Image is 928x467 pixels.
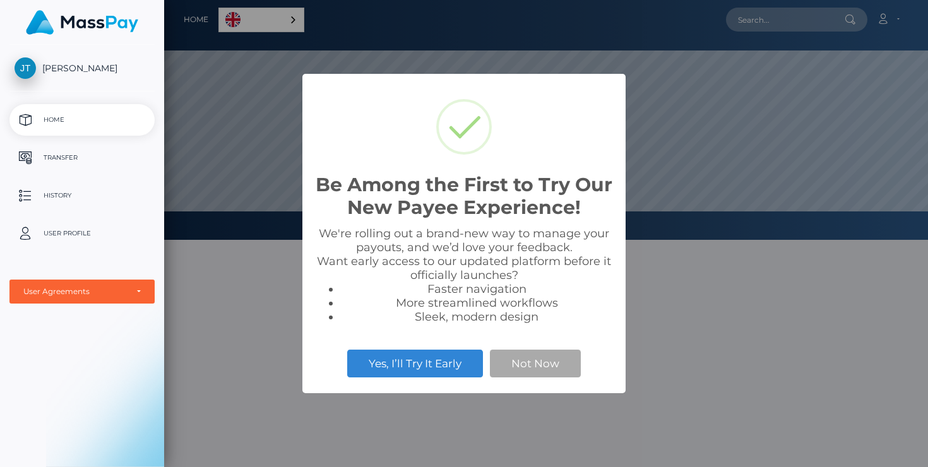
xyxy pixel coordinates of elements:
[26,10,138,35] img: MassPay
[9,280,155,304] button: User Agreements
[315,227,613,324] div: We're rolling out a brand-new way to manage your payouts, and we’d love your feedback. Want early...
[15,224,150,243] p: User Profile
[347,350,483,377] button: Yes, I’ll Try It Early
[340,310,613,324] li: Sleek, modern design
[9,62,155,74] span: [PERSON_NAME]
[23,287,127,297] div: User Agreements
[490,350,581,377] button: Not Now
[15,186,150,205] p: History
[15,110,150,129] p: Home
[15,148,150,167] p: Transfer
[340,296,613,310] li: More streamlined workflows
[315,174,613,219] h2: Be Among the First to Try Our New Payee Experience!
[340,282,613,296] li: Faster navigation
